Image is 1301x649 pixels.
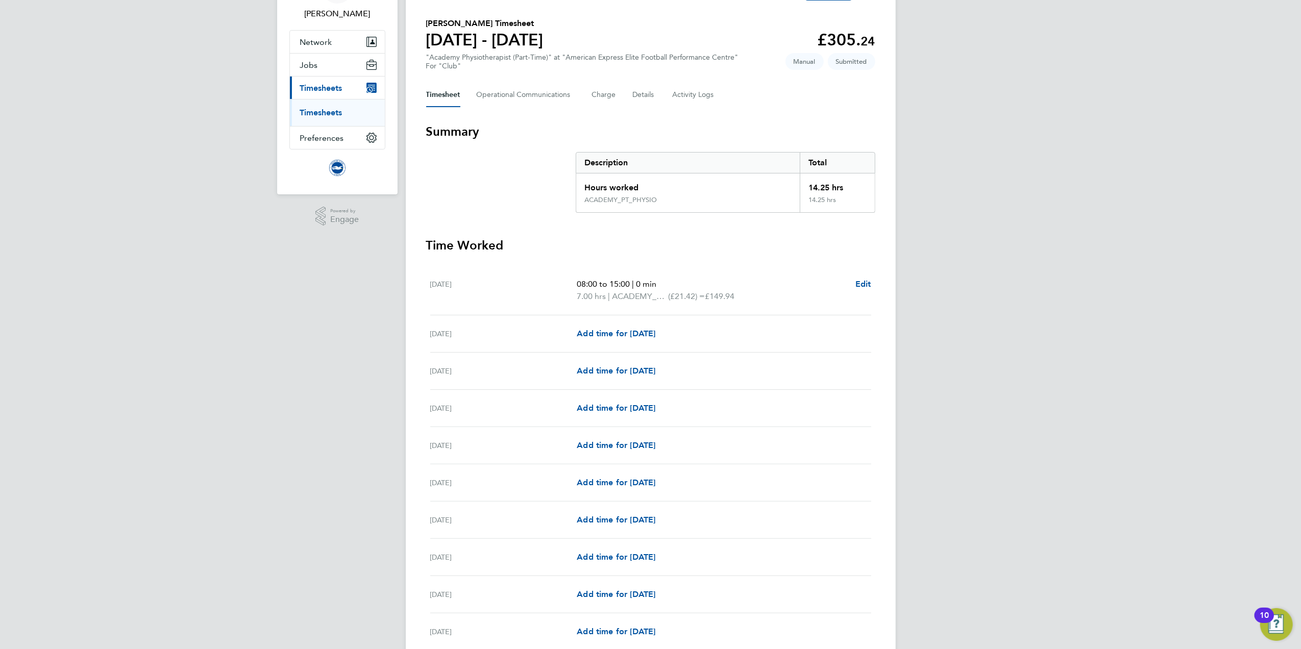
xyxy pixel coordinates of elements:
[577,626,655,638] a: Add time for [DATE]
[855,279,871,289] span: Edit
[633,83,656,107] button: Details
[785,53,824,70] span: This timesheet was manually created.
[673,83,716,107] button: Activity Logs
[612,290,668,303] span: ACADEMY_PT_PHYSIO
[577,365,655,377] a: Add time for [DATE]
[577,588,655,601] a: Add time for [DATE]
[577,552,655,562] span: Add time for [DATE]
[430,365,577,377] div: [DATE]
[608,291,610,301] span: |
[584,196,657,204] div: ACADEMY_PT_PHYSIO
[290,77,385,99] button: Timesheets
[577,627,655,636] span: Add time for [DATE]
[577,328,655,340] a: Add time for [DATE]
[430,588,577,601] div: [DATE]
[636,279,656,289] span: 0 min
[577,279,630,289] span: 08:00 to 15:00
[300,83,342,93] span: Timesheets
[855,278,871,290] a: Edit
[577,589,655,599] span: Add time for [DATE]
[577,439,655,452] a: Add time for [DATE]
[577,402,655,414] a: Add time for [DATE]
[430,626,577,638] div: [DATE]
[800,196,874,212] div: 14.25 hrs
[289,8,385,20] span: Emily Houghton
[290,31,385,53] button: Network
[290,54,385,76] button: Jobs
[426,123,875,140] h3: Summary
[430,514,577,526] div: [DATE]
[430,551,577,563] div: [DATE]
[315,207,359,226] a: Powered byEngage
[632,279,634,289] span: |
[289,160,385,176] a: Go to home page
[577,551,655,563] a: Add time for [DATE]
[426,17,544,30] h2: [PERSON_NAME] Timesheet
[290,99,385,126] div: Timesheets
[576,152,875,213] div: Summary
[861,34,875,48] span: 24
[577,514,655,526] a: Add time for [DATE]
[426,53,739,70] div: "Academy Physiotherapist (Part-Time)" at "American Express Elite Football Performance Centre"
[300,60,318,70] span: Jobs
[430,278,577,303] div: [DATE]
[800,153,874,173] div: Total
[477,83,576,107] button: Operational Communications
[300,108,342,117] a: Timesheets
[577,329,655,338] span: Add time for [DATE]
[300,37,332,47] span: Network
[329,160,346,176] img: brightonandhovealbion-logo-retina.png
[577,366,655,376] span: Add time for [DATE]
[1260,615,1269,629] div: 10
[577,515,655,525] span: Add time for [DATE]
[828,53,875,70] span: This timesheet is Submitted.
[800,173,874,196] div: 14.25 hrs
[576,173,800,196] div: Hours worked
[577,477,655,489] a: Add time for [DATE]
[430,439,577,452] div: [DATE]
[300,133,344,143] span: Preferences
[430,477,577,489] div: [DATE]
[668,291,705,301] span: (£21.42) =
[330,207,359,215] span: Powered by
[426,83,460,107] button: Timesheet
[818,30,875,49] app-decimal: £305.
[1260,608,1293,641] button: Open Resource Center, 10 new notifications
[430,402,577,414] div: [DATE]
[705,291,734,301] span: £149.94
[290,127,385,149] button: Preferences
[576,153,800,173] div: Description
[430,328,577,340] div: [DATE]
[577,440,655,450] span: Add time for [DATE]
[426,62,739,70] div: For "Club"
[426,237,875,254] h3: Time Worked
[592,83,617,107] button: Charge
[426,30,544,50] h1: [DATE] - [DATE]
[577,403,655,413] span: Add time for [DATE]
[330,215,359,224] span: Engage
[577,291,606,301] span: 7.00 hrs
[577,478,655,487] span: Add time for [DATE]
